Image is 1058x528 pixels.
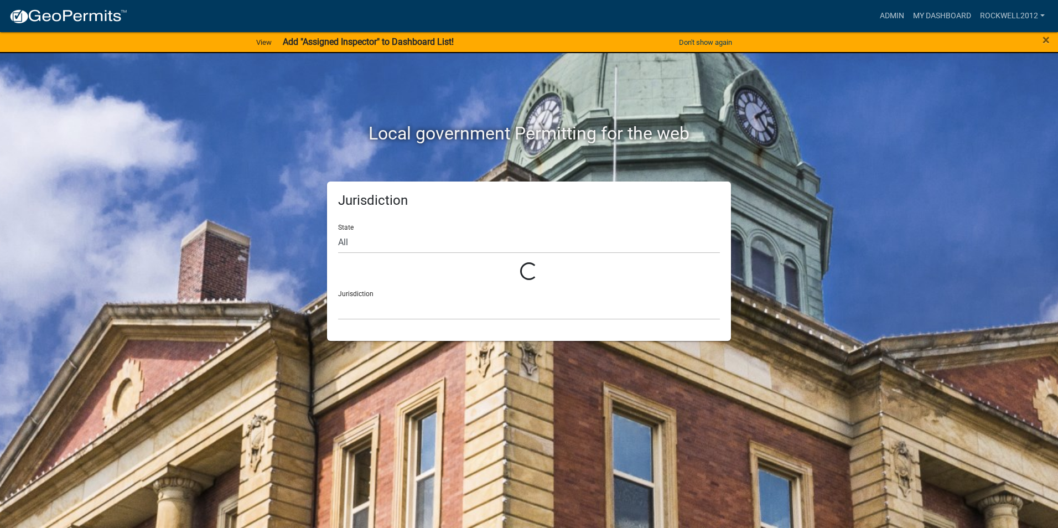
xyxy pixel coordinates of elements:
strong: Add "Assigned Inspector" to Dashboard List! [283,37,454,47]
h2: Local government Permitting for the web [222,123,836,144]
button: Don't show again [675,33,737,51]
a: Admin [875,6,909,27]
a: View [252,33,276,51]
span: × [1043,32,1050,48]
a: My Dashboard [909,6,976,27]
a: Rockwell2012 [976,6,1049,27]
button: Close [1043,33,1050,46]
h5: Jurisdiction [338,193,720,209]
